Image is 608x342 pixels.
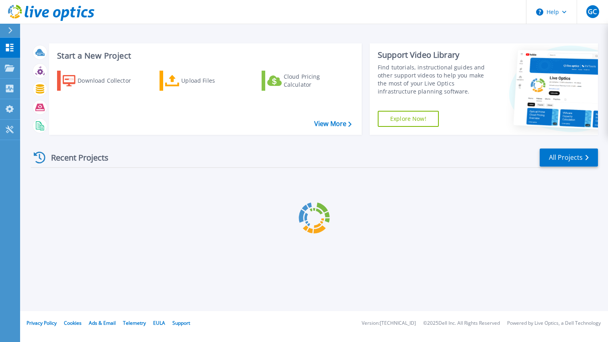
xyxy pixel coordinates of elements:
div: Support Video Library [378,50,492,60]
li: Powered by Live Optics, a Dell Technology [507,321,601,326]
div: Recent Projects [31,148,119,167]
div: Upload Files [181,73,246,89]
a: Upload Files [160,71,249,91]
div: Cloud Pricing Calculator [284,73,348,89]
span: GC [588,8,597,15]
a: Download Collector [57,71,147,91]
div: Download Collector [78,73,142,89]
h3: Start a New Project [57,51,351,60]
li: Version: [TECHNICAL_ID] [362,321,416,326]
a: Telemetry [123,320,146,326]
a: Cookies [64,320,82,326]
a: Cloud Pricing Calculator [262,71,351,91]
a: Explore Now! [378,111,439,127]
li: © 2025 Dell Inc. All Rights Reserved [423,321,500,326]
a: Ads & Email [89,320,116,326]
a: EULA [153,320,165,326]
a: Support [172,320,190,326]
div: Find tutorials, instructional guides and other support videos to help you make the most of your L... [378,63,492,96]
a: View More [314,120,352,128]
a: All Projects [540,149,598,167]
a: Privacy Policy [27,320,57,326]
